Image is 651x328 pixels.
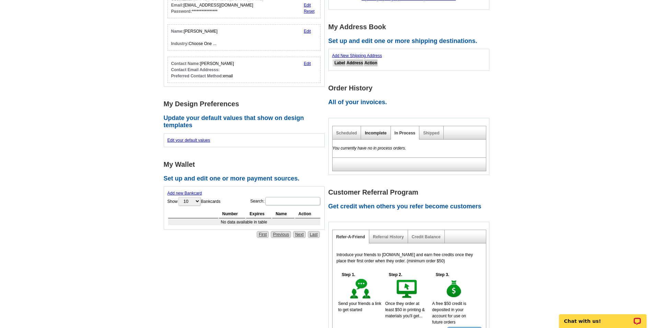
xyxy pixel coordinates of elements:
p: Introduce your friends to [DOMAIN_NAME] and earn free credits once they place their first order w... [337,252,482,264]
iframe: LiveChat chat widget [555,306,651,328]
strong: Email: [171,3,184,8]
h2: Update your default values that show on design templates [164,114,328,129]
div: Your personal details. [167,24,321,51]
a: Refer-A-Friend [336,234,365,239]
h5: Step 3. [432,272,453,278]
label: Show Bankcards [167,196,221,206]
strong: Password: [171,9,192,14]
a: Previous [271,231,291,238]
em: You currently have no in process orders. [333,146,406,151]
strong: Contact Email Addresss: [171,67,220,72]
h1: My Design Preferences [164,100,328,108]
h1: Customer Referral Program [328,189,493,196]
th: Action [295,210,320,218]
h1: Order History [328,85,493,92]
select: ShowBankcards [178,197,200,206]
h1: My Address Book [328,23,493,31]
a: In Process [395,131,416,135]
span: A free $50 credit is deposited in your account for use on future orders [432,301,466,325]
img: step-3.gif [442,278,466,300]
th: Label [334,59,346,66]
h2: Get credit when others you refer become customers [328,203,493,210]
a: Shipped [423,131,439,135]
h2: Set up and edit one or more payment sources. [164,175,328,183]
th: Action [364,59,377,66]
img: step-1.gif [349,278,372,300]
span: Send your friends a link to get started [338,301,381,312]
a: Add new Bankcard [167,191,202,196]
a: Credit Balance [412,234,441,239]
th: Name [272,210,294,218]
a: Scheduled [336,131,357,135]
td: No data available in table [168,219,320,225]
a: Next [293,231,306,238]
h5: Step 2. [385,272,406,278]
a: Edit [304,29,311,34]
a: Edit [304,61,311,66]
th: Address [346,59,363,66]
div: [PERSON_NAME] email [171,61,234,79]
a: Incomplete [365,131,386,135]
a: Referral History [373,234,404,239]
label: Search: [250,196,321,206]
a: Reset [304,9,314,14]
a: Edit [304,3,311,8]
div: [PERSON_NAME] Choose One ... [171,28,218,47]
a: Add New Shipping Address [332,53,382,58]
div: Who should we contact regarding order issues? [167,57,321,83]
h1: My Wallet [164,161,328,168]
strong: Name: [171,29,184,34]
a: Edit your default values [167,138,210,143]
h2: All of your invoices. [328,99,493,106]
h5: Step 1. [338,272,359,278]
h2: Set up and edit one or more shipping destinations. [328,37,493,45]
a: Last [308,231,320,238]
strong: Contact Name: [171,61,200,66]
span: Once they order at least $50 in printing & materials you'll get... [385,301,425,318]
img: step-2.gif [395,278,419,300]
a: First [257,231,269,238]
th: Expires [246,210,271,218]
strong: Industry: [171,41,189,46]
input: Search: [265,197,320,205]
th: Number [219,210,246,218]
strong: Preferred Contact Method: [171,74,223,78]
